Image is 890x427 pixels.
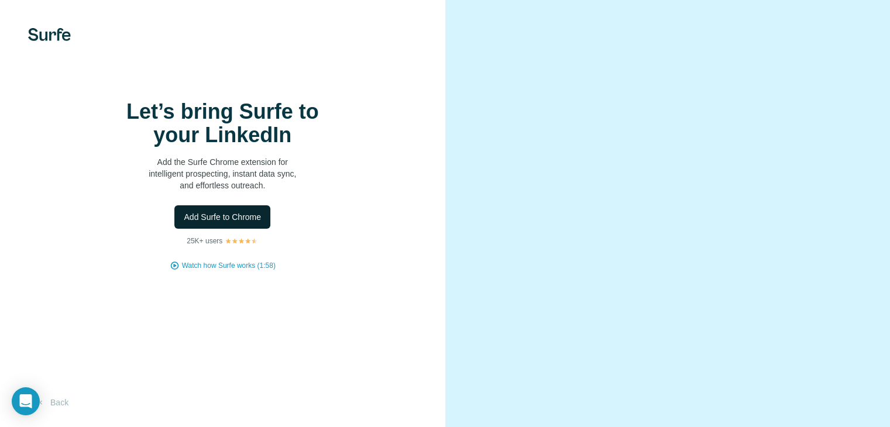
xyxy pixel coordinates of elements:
span: Add Surfe to Chrome [184,211,261,223]
button: Watch how Surfe works (1:58) [182,260,276,271]
button: Add Surfe to Chrome [174,205,270,229]
button: Back [28,392,77,413]
img: Rating Stars [225,237,258,245]
p: 25K+ users [187,236,222,246]
img: Surfe's logo [28,28,71,41]
h1: Let’s bring Surfe to your LinkedIn [105,100,339,147]
p: Add the Surfe Chrome extension for intelligent prospecting, instant data sync, and effortless out... [105,156,339,191]
div: Open Intercom Messenger [12,387,40,415]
